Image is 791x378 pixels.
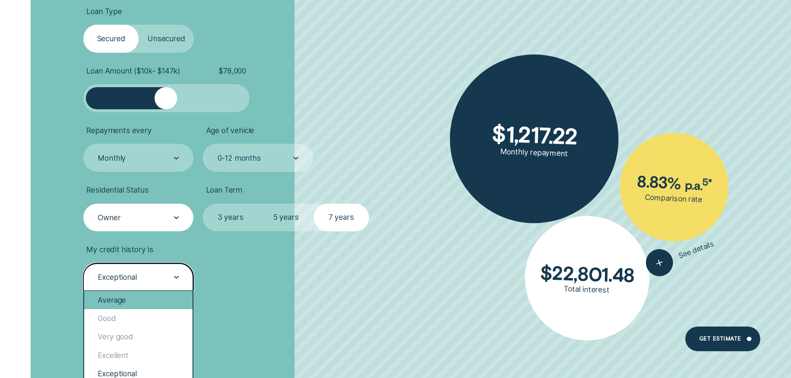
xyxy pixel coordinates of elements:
span: Loan Type [86,7,122,16]
div: Average [84,291,193,309]
div: Good [84,309,193,327]
span: Age of vehicle [206,126,255,135]
span: My credit history is [86,245,153,254]
span: Loan Amount ( $10k - $147k ) [86,66,180,76]
label: Unsecured [139,25,194,52]
span: Loan Term [206,185,242,195]
div: Exceptional [98,273,136,282]
button: See details [642,230,718,280]
div: Excellent [84,346,193,364]
span: See details [677,239,715,260]
div: Owner [98,213,120,222]
label: 7 years [314,204,369,231]
label: 5 years [258,204,313,231]
div: Monthly [98,153,126,163]
span: $ 78,000 [218,66,246,76]
span: Repayments every [86,126,151,135]
div: 0-12 months [218,153,261,163]
label: Secured [83,25,139,52]
span: Residential Status [86,185,148,195]
div: Very good [84,327,193,346]
label: 3 years [203,204,258,231]
a: Get Estimate [685,327,760,352]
